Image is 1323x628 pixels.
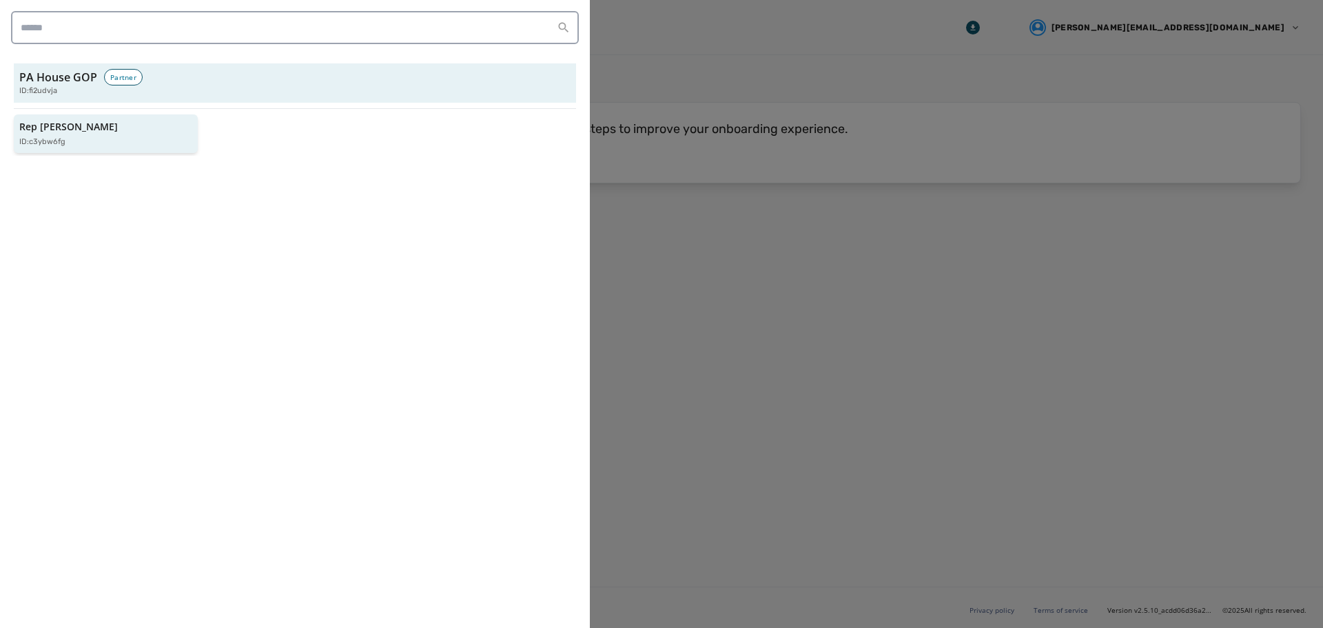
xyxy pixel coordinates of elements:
p: ID: c3ybw6fg [19,136,65,148]
button: PA House GOPPartnerID:fi2udvja [14,63,576,103]
button: Rep [PERSON_NAME]ID:c3ybw6fg [14,114,198,154]
p: Rep [PERSON_NAME] [19,120,118,134]
span: ID: fi2udvja [19,85,57,97]
div: Partner [104,69,143,85]
h3: PA House GOP [19,69,97,85]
